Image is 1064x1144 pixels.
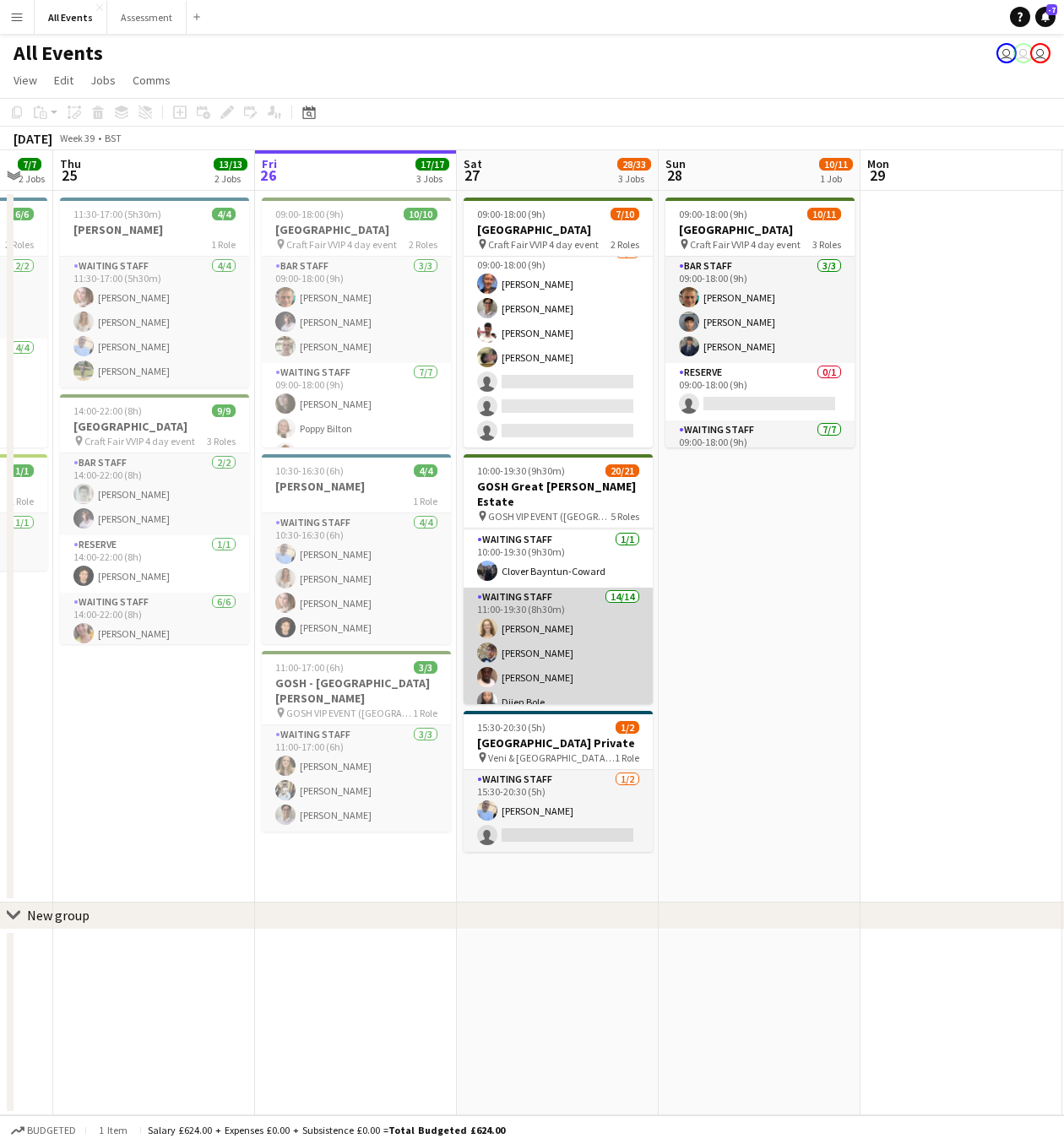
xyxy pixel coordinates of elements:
[488,510,611,523] span: GOSH VIP EVENT ([GEOGRAPHIC_DATA][PERSON_NAME])
[464,770,653,852] app-card-role: Waiting Staff1/215:30-20:30 (5h)[PERSON_NAME]
[262,675,451,706] h3: GOSH - [GEOGRAPHIC_DATA][PERSON_NAME]
[47,69,80,91] a: Edit
[275,661,344,674] span: 11:00-17:00 (6h)
[214,172,247,185] div: 2 Jobs
[262,725,451,832] app-card-role: Waiting Staff3/311:00-17:00 (6h)[PERSON_NAME][PERSON_NAME][PERSON_NAME]
[665,420,855,630] app-card-role: Waiting Staff7/709:00-18:00 (9h)
[60,593,249,773] app-card-role: Waiting Staff6/614:00-22:00 (8h)[PERSON_NAME]
[409,238,437,251] span: 2 Roles
[477,464,565,477] span: 10:00-19:30 (9h30m)
[262,156,277,171] span: Fri
[461,165,482,185] span: 27
[60,198,249,388] app-job-card: 11:30-17:00 (5h30m)4/4[PERSON_NAME]1 RoleWaiting Staff4/411:30-17:00 (5h30m)[PERSON_NAME][PERSON_...
[133,73,171,88] span: Comms
[464,198,653,447] app-job-card: 09:00-18:00 (9h)7/10[GEOGRAPHIC_DATA] Craft Fair VVIP 4 day event2 Roles[PERSON_NAME][PERSON_NAME...
[1035,7,1056,27] a: -7
[262,222,451,237] h3: [GEOGRAPHIC_DATA]
[262,363,451,567] app-card-role: Waiting Staff7/709:00-18:00 (9h)[PERSON_NAME]Poppy Bilton[PERSON_NAME]
[93,1124,133,1136] span: 1 item
[477,208,546,220] span: 09:00-18:00 (9h)
[464,479,653,509] h3: GOSH Great [PERSON_NAME] Estate
[262,257,451,363] app-card-role: Bar Staff3/309:00-18:00 (9h)[PERSON_NAME][PERSON_NAME][PERSON_NAME]
[611,238,639,251] span: 2 Roles
[1046,4,1057,15] span: -7
[414,661,437,674] span: 3/3
[618,172,650,185] div: 3 Jobs
[665,198,855,447] app-job-card: 09:00-18:00 (9h)10/11[GEOGRAPHIC_DATA] Craft Fair VVIP 4 day event3 RolesBar Staff3/309:00-18:00 ...
[54,73,73,88] span: Edit
[259,165,277,185] span: 26
[388,1124,505,1136] span: Total Budgeted £624.00
[464,156,482,171] span: Sat
[616,721,639,734] span: 1/2
[90,73,116,88] span: Jobs
[820,172,852,185] div: 1 Job
[488,238,599,251] span: Craft Fair VVIP 4 day event
[488,751,615,764] span: Veni & [GEOGRAPHIC_DATA] Private
[262,479,451,494] h3: [PERSON_NAME]
[60,535,249,593] app-card-role: Reserve1/114:00-22:00 (8h)[PERSON_NAME]
[1030,43,1050,63] app-user-avatar: Nathan Wong
[615,751,639,764] span: 1 Role
[275,464,344,477] span: 10:30-16:30 (6h)
[211,238,236,251] span: 1 Role
[9,495,34,507] span: 1 Role
[865,165,889,185] span: 29
[60,222,249,237] h3: [PERSON_NAME]
[807,208,841,220] span: 10/11
[126,69,177,91] a: Comms
[262,513,451,644] app-card-role: Waiting Staff4/410:30-16:30 (6h)[PERSON_NAME][PERSON_NAME][PERSON_NAME][PERSON_NAME]
[611,208,639,220] span: 7/10
[464,243,653,447] app-card-role: Waiting Staff3A4/709:00-18:00 (9h)[PERSON_NAME][PERSON_NAME][PERSON_NAME][PERSON_NAME]
[679,208,747,220] span: 09:00-18:00 (9h)
[416,172,448,185] div: 3 Jobs
[812,238,841,251] span: 3 Roles
[464,454,653,704] div: 10:00-19:30 (9h30m)20/21GOSH Great [PERSON_NAME] Estate GOSH VIP EVENT ([GEOGRAPHIC_DATA][PERSON_...
[7,69,44,91] a: View
[73,404,142,417] span: 14:00-22:00 (8h)
[14,73,37,88] span: View
[996,43,1017,63] app-user-avatar: Nathan Wong
[56,132,98,144] span: Week 39
[819,158,853,171] span: 10/11
[665,363,855,420] app-card-role: Reserve0/109:00-18:00 (9h)
[262,651,451,832] app-job-card: 11:00-17:00 (6h)3/3GOSH - [GEOGRAPHIC_DATA][PERSON_NAME] GOSH VIP EVENT ([GEOGRAPHIC_DATA][PERSON...
[14,41,103,66] h1: All Events
[286,707,413,719] span: GOSH VIP EVENT ([GEOGRAPHIC_DATA][PERSON_NAME])
[207,435,236,447] span: 3 Roles
[665,257,855,363] app-card-role: Bar Staff3/309:00-18:00 (9h)[PERSON_NAME][PERSON_NAME][PERSON_NAME]
[464,711,653,852] app-job-card: 15:30-20:30 (5h)1/2[GEOGRAPHIC_DATA] Private Veni & [GEOGRAPHIC_DATA] Private1 RoleWaiting Staff1...
[262,198,451,447] app-job-card: 09:00-18:00 (9h)10/10[GEOGRAPHIC_DATA] Craft Fair VVIP 4 day event2 RolesBar Staff3/309:00-18:00 ...
[8,1121,79,1140] button: Budgeted
[404,208,437,220] span: 10/10
[605,464,639,477] span: 20/21
[10,208,34,220] span: 6/6
[415,158,449,171] span: 17/17
[60,419,249,434] h3: [GEOGRAPHIC_DATA]
[60,453,249,535] app-card-role: Bar Staff2/214:00-22:00 (8h)[PERSON_NAME][PERSON_NAME]
[464,222,653,237] h3: [GEOGRAPHIC_DATA]
[60,394,249,644] app-job-card: 14:00-22:00 (8h)9/9[GEOGRAPHIC_DATA] Craft Fair VVIP 4 day event3 RolesBar Staff2/214:00-22:00 (8...
[690,238,801,251] span: Craft Fair VVIP 4 day event
[214,158,247,171] span: 13/13
[464,530,653,588] app-card-role: Waiting Staff1/110:00-19:30 (9h30m)Clover Bayntun-Coward
[617,158,651,171] span: 28/33
[148,1124,505,1136] div: Salary £624.00 + Expenses £0.00 + Subsistence £0.00 =
[477,721,546,734] span: 15:30-20:30 (5h)
[35,1,107,34] button: All Events
[665,222,855,237] h3: [GEOGRAPHIC_DATA]
[27,907,90,924] div: New group
[60,257,249,388] app-card-role: Waiting Staff4/411:30-17:00 (5h30m)[PERSON_NAME][PERSON_NAME][PERSON_NAME][PERSON_NAME]
[665,156,686,171] span: Sun
[611,510,639,523] span: 5 Roles
[73,208,161,220] span: 11:30-17:00 (5h30m)
[867,156,889,171] span: Mon
[18,158,41,171] span: 7/7
[27,1125,76,1136] span: Budgeted
[413,707,437,719] span: 1 Role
